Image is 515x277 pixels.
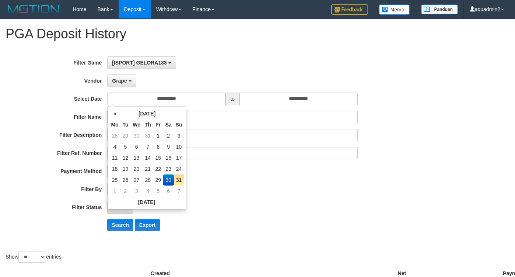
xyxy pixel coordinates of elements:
td: 8 [153,141,163,152]
td: 6 [130,141,143,152]
td: 2 [120,186,131,197]
td: 13 [130,152,143,163]
label: Show entries [6,252,62,263]
td: 27 [130,174,143,186]
span: [ISPORT] GELORA188 [112,60,167,66]
td: 29 [153,174,163,186]
span: Grape [112,78,127,84]
td: 31 [143,130,153,141]
td: 21 [143,163,153,174]
button: Search [107,219,133,231]
td: 30 [163,174,174,186]
td: 5 [153,186,163,197]
td: 19 [120,163,131,174]
select: Showentries [18,252,46,263]
td: 5 [120,141,131,152]
img: Button%20Memo.svg [379,4,410,15]
td: 2 [163,130,174,141]
button: [ISPORT] GELORA188 [107,56,176,69]
img: panduan.png [421,4,458,14]
td: 22 [153,163,163,174]
th: Sa [163,119,174,130]
td: 7 [174,186,184,197]
th: [DATE] [120,108,174,119]
td: 25 [109,174,120,186]
td: 14 [143,152,153,163]
img: MOTION_logo.png [6,4,62,15]
span: PAID [112,204,124,210]
button: Export [135,219,160,231]
td: 4 [109,141,120,152]
td: 16 [163,152,174,163]
th: Th [143,119,153,130]
td: 28 [143,174,153,186]
td: 1 [153,130,163,141]
td: 4 [143,186,153,197]
td: 23 [163,163,174,174]
td: 7 [143,141,153,152]
th: Fr [153,119,163,130]
th: « [109,108,120,119]
td: 20 [130,163,143,174]
td: 3 [174,130,184,141]
td: 9 [163,141,174,152]
th: Su [174,119,184,130]
th: Tu [120,119,131,130]
td: 24 [174,163,184,174]
td: 10 [174,141,184,152]
img: Feedback.jpg [331,4,368,15]
td: 18 [109,163,120,174]
td: 31 [174,174,184,186]
th: Mo [109,119,120,130]
td: 11 [109,152,120,163]
td: 26 [120,174,131,186]
td: 29 [120,130,131,141]
h1: PGA Deposit History [6,27,509,41]
td: 12 [120,152,131,163]
td: 6 [163,186,174,197]
td: 30 [130,130,143,141]
td: 28 [109,130,120,141]
td: 15 [153,152,163,163]
span: to [225,93,239,105]
td: 3 [130,186,143,197]
th: We [130,119,143,130]
td: 17 [174,152,184,163]
th: [DATE] [109,197,184,208]
button: Grape [107,75,136,87]
td: 1 [109,186,120,197]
